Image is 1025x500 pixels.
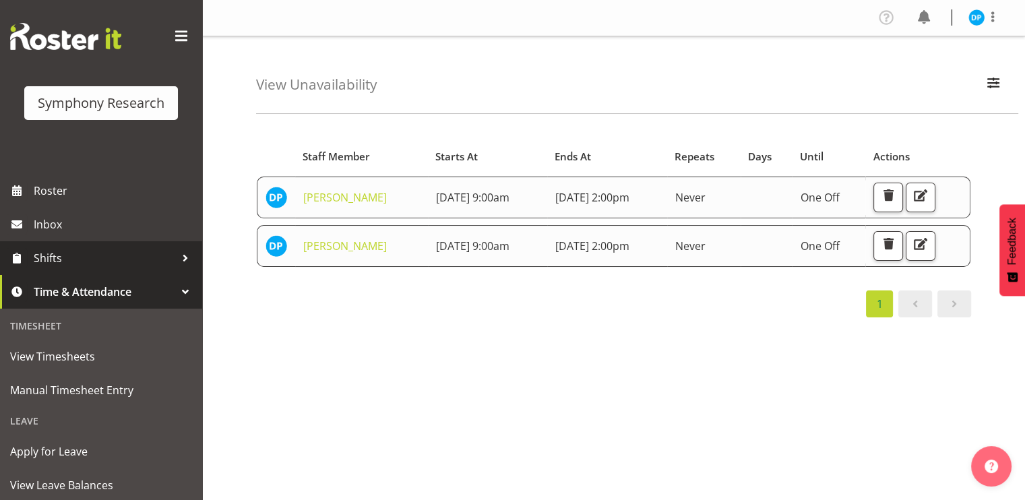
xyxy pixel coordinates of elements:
[555,149,591,164] span: Ends At
[3,340,199,373] a: View Timesheets
[800,239,839,253] span: One Off
[34,214,195,235] span: Inbox
[256,77,377,92] h4: View Unavailability
[34,282,175,302] span: Time & Attendance
[3,407,199,435] div: Leave
[436,190,509,205] span: [DATE] 9:00am
[555,239,629,253] span: [DATE] 2:00pm
[555,190,629,205] span: [DATE] 2:00pm
[266,187,287,208] img: divyadeep-parmar11611.jpg
[873,231,903,261] button: Delete Unavailability
[675,149,714,164] span: Repeats
[999,204,1025,296] button: Feedback - Show survey
[303,190,387,205] a: [PERSON_NAME]
[435,149,478,164] span: Starts At
[3,435,199,468] a: Apply for Leave
[266,235,287,257] img: divyadeep-parmar11611.jpg
[10,475,192,495] span: View Leave Balances
[10,380,192,400] span: Manual Timesheet Entry
[800,190,839,205] span: One Off
[10,441,192,462] span: Apply for Leave
[1006,218,1018,265] span: Feedback
[3,312,199,340] div: Timesheet
[10,23,121,50] img: Rosterit website logo
[34,248,175,268] span: Shifts
[303,149,370,164] span: Staff Member
[985,460,998,473] img: help-xxl-2.png
[979,70,1007,100] button: Filter Employees
[675,190,706,205] span: Never
[675,239,706,253] span: Never
[748,149,772,164] span: Days
[873,149,910,164] span: Actions
[968,9,985,26] img: divyadeep-parmar11611.jpg
[10,346,192,367] span: View Timesheets
[800,149,824,164] span: Until
[34,181,195,201] span: Roster
[906,183,935,212] button: Edit Unavailability
[303,239,387,253] a: [PERSON_NAME]
[3,373,199,407] a: Manual Timesheet Entry
[436,239,509,253] span: [DATE] 9:00am
[873,183,903,212] button: Delete Unavailability
[906,231,935,261] button: Edit Unavailability
[38,93,164,113] div: Symphony Research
